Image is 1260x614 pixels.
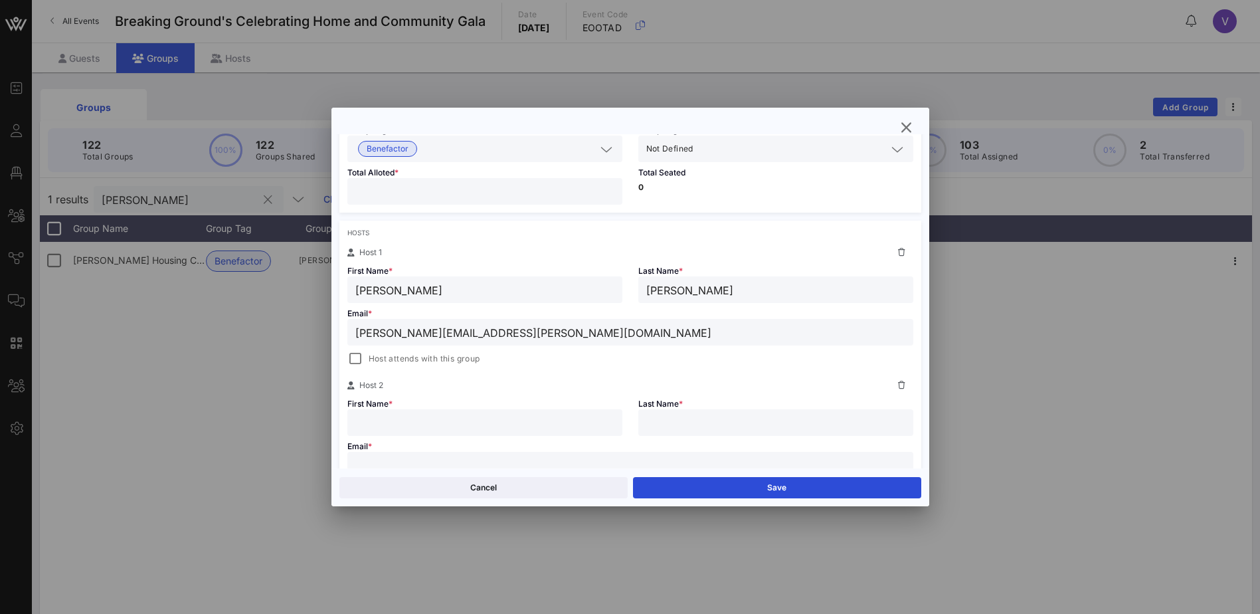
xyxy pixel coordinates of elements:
[347,399,393,409] span: First Name
[359,380,383,390] span: Host 2
[638,399,683,409] span: Last Name
[638,183,913,191] p: 0
[646,142,693,155] span: Not Defined
[347,308,372,318] span: Email
[347,167,399,177] span: Total Alloted
[347,441,372,451] span: Email
[367,142,408,156] span: Benefactor
[347,266,393,276] span: First Name
[347,136,622,162] div: Benefactor
[359,247,382,257] span: Host 1
[633,477,921,498] button: Save
[339,477,628,498] button: Cancel
[347,229,913,237] div: Hosts
[638,266,683,276] span: Last Name
[638,167,685,177] span: Total Seated
[638,136,913,162] div: Not Defined
[369,352,480,365] span: Host attends with this group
